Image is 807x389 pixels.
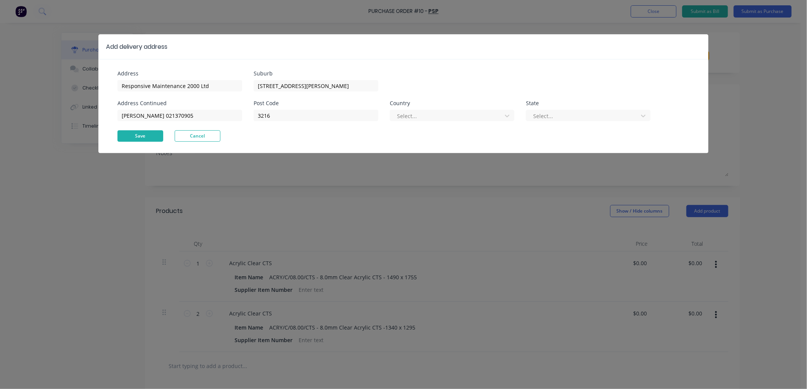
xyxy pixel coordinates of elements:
[390,101,514,106] div: Country
[254,71,378,76] div: Suburb
[117,71,242,76] div: Address
[117,101,242,106] div: Address Continued
[117,130,163,142] button: Save
[175,130,220,142] button: Cancel
[526,101,651,106] div: State
[106,42,167,51] div: Add delivery address
[254,101,378,106] div: Post Code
